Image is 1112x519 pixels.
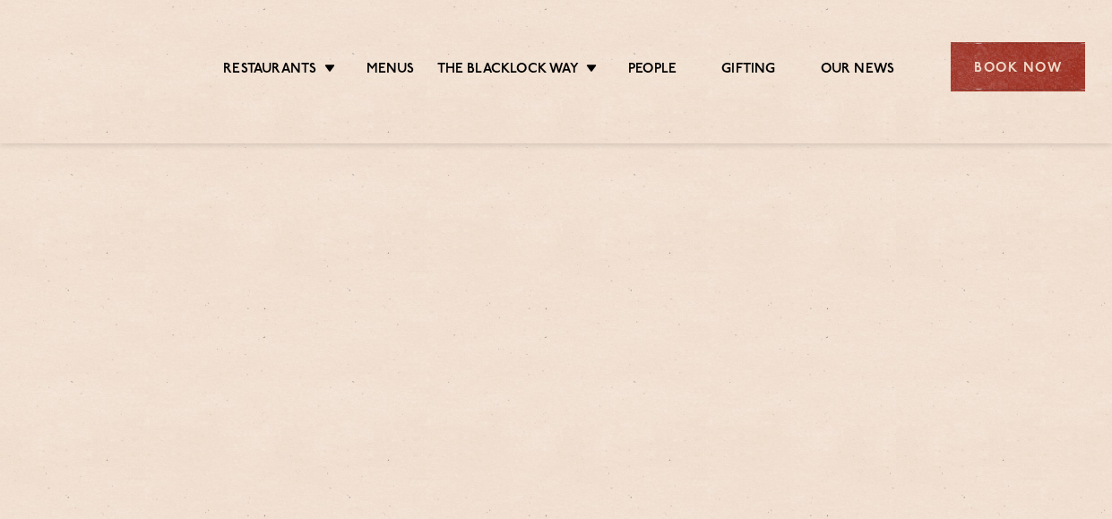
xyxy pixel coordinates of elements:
a: Restaurants [223,61,316,81]
a: Our News [821,61,895,81]
a: People [628,61,677,81]
img: svg%3E [27,17,176,117]
a: Gifting [721,61,775,81]
a: The Blacklock Way [437,61,579,81]
a: Menus [366,61,415,81]
div: Book Now [951,42,1085,91]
